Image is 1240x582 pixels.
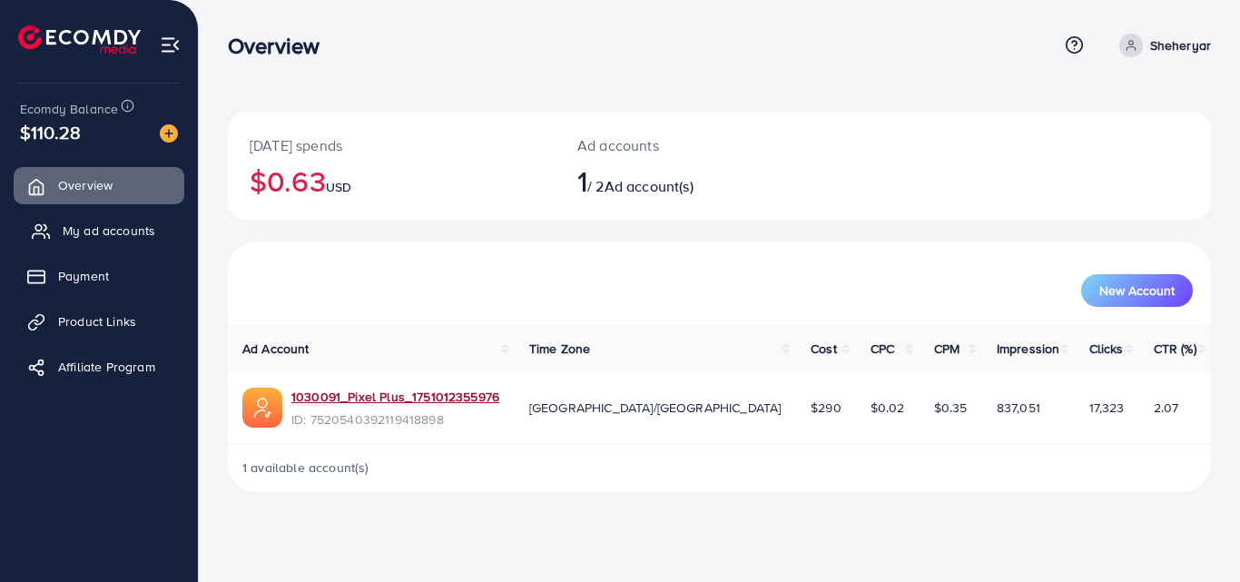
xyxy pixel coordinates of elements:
[1150,35,1211,56] p: Sheheryar
[14,258,184,294] a: Payment
[250,134,534,156] p: [DATE] spends
[1154,399,1179,417] span: 2.07
[14,349,184,385] a: Affiliate Program
[291,388,499,406] a: 1030091_Pixel Plus_1751012355976
[1099,284,1175,297] span: New Account
[18,25,141,54] img: logo
[871,399,905,417] span: $0.02
[577,134,780,156] p: Ad accounts
[14,167,184,203] a: Overview
[228,33,334,59] h3: Overview
[1163,500,1226,568] iframe: Chat
[63,222,155,240] span: My ad accounts
[811,340,837,358] span: Cost
[1089,340,1124,358] span: Clicks
[20,100,118,118] span: Ecomdy Balance
[1112,34,1211,57] a: Sheheryar
[20,119,81,145] span: $110.28
[529,340,590,358] span: Time Zone
[14,212,184,249] a: My ad accounts
[811,399,841,417] span: $290
[326,178,351,196] span: USD
[242,459,369,477] span: 1 available account(s)
[291,410,499,429] span: ID: 7520540392119418898
[871,340,894,358] span: CPC
[1089,399,1125,417] span: 17,323
[250,163,534,198] h2: $0.63
[934,340,960,358] span: CPM
[58,358,155,376] span: Affiliate Program
[160,35,181,55] img: menu
[1154,340,1196,358] span: CTR (%)
[997,399,1040,417] span: 837,051
[160,124,178,143] img: image
[14,303,184,340] a: Product Links
[1081,274,1193,307] button: New Account
[58,267,109,285] span: Payment
[577,160,587,202] span: 1
[529,399,782,417] span: [GEOGRAPHIC_DATA]/[GEOGRAPHIC_DATA]
[242,340,310,358] span: Ad Account
[997,340,1060,358] span: Impression
[934,399,968,417] span: $0.35
[242,388,282,428] img: ic-ads-acc.e4c84228.svg
[605,176,694,196] span: Ad account(s)
[58,312,136,330] span: Product Links
[58,176,113,194] span: Overview
[577,163,780,198] h2: / 2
